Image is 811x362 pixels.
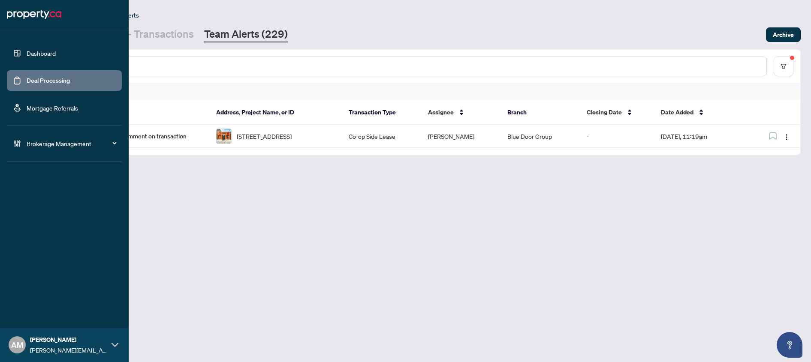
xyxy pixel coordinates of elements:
td: Blue Door Group [500,125,580,148]
a: Deal Processing [27,77,70,84]
td: [PERSON_NAME] [421,125,500,148]
button: Archive [766,27,801,42]
span: Brokerage Management [27,139,116,148]
td: Co-op Side Lease [342,125,421,148]
button: Open asap [777,332,802,358]
span: [PERSON_NAME][EMAIL_ADDRESS][DOMAIN_NAME] [30,345,107,355]
th: Branch [500,100,580,125]
img: logo [7,8,61,21]
span: [STREET_ADDRESS] [237,132,292,141]
span: Unread agent comment on transaction [84,132,202,141]
a: Team Alerts (229) [204,27,288,42]
span: [PERSON_NAME] [30,335,107,344]
th: Address, Project Name, or ID [209,100,342,125]
th: Date Added [654,100,749,125]
img: thumbnail-img [217,129,231,144]
a: Dashboard [27,49,56,57]
th: Closing Date [580,100,654,125]
button: Logo [780,129,793,143]
a: Mortgage Referrals [27,104,78,112]
span: Assignee [428,108,454,117]
div: 1 of Items [45,84,800,100]
span: Archive [773,28,794,42]
button: filter [774,57,793,76]
td: - [580,125,654,148]
th: Transaction Type [342,100,421,125]
td: [DATE], 11:19am [654,125,749,148]
span: Date Added [661,108,693,117]
span: Closing Date [587,108,622,117]
th: Summary [77,100,209,125]
span: filter [781,63,787,69]
th: Assignee [421,100,500,125]
span: AM [11,339,23,351]
img: Logo [783,134,790,141]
